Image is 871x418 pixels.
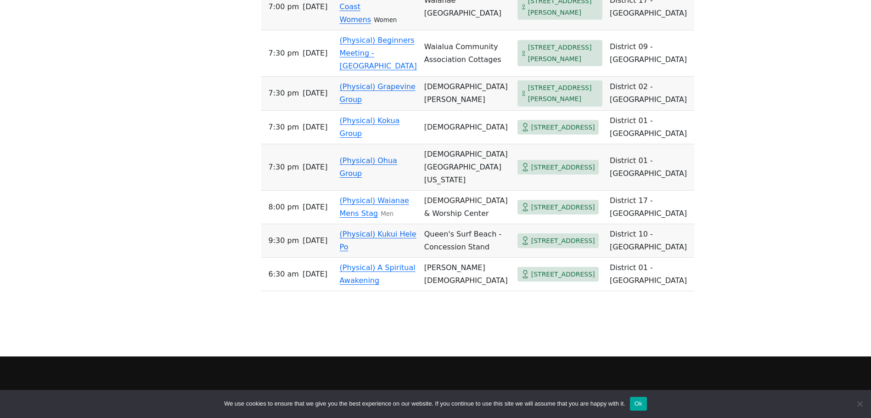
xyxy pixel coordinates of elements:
span: 6:30 AM [269,268,299,281]
span: [DATE] [303,268,327,281]
span: [STREET_ADDRESS][PERSON_NAME] [528,82,599,105]
small: Women [374,17,397,23]
td: District 09 - [GEOGRAPHIC_DATA] [606,30,694,77]
td: [DEMOGRAPHIC_DATA] & Worship Center [421,191,514,224]
a: (Physical) Beginners Meeting - [GEOGRAPHIC_DATA] [340,36,417,70]
span: [DATE] [303,87,327,100]
span: [DATE] [303,234,327,247]
span: [STREET_ADDRESS] [531,269,595,280]
td: [PERSON_NAME][DEMOGRAPHIC_DATA] [421,258,514,291]
span: 7:30 PM [269,47,299,60]
span: [DATE] [303,201,327,214]
span: [STREET_ADDRESS] [531,162,595,173]
a: (Physical) Kukui Hele Po [340,230,416,251]
a: (Physical) Ohua Group [340,156,397,178]
a: (Physical) Kokua Group [340,116,400,138]
td: District 01 - [GEOGRAPHIC_DATA] [606,144,694,191]
span: [STREET_ADDRESS] [531,202,595,213]
td: District 17 - [GEOGRAPHIC_DATA] [606,191,694,224]
span: [STREET_ADDRESS] [531,235,595,247]
td: District 01 - [GEOGRAPHIC_DATA] [606,111,694,144]
span: [DATE] [303,161,327,174]
td: District 02 - [GEOGRAPHIC_DATA] [606,77,694,111]
td: District 10 - [GEOGRAPHIC_DATA] [606,224,694,258]
span: We use cookies to ensure that we give you the best experience on our website. If you continue to ... [224,399,625,408]
span: [DATE] [303,121,327,134]
span: 7:30 PM [269,121,299,134]
td: Queen's Surf Beach - Concession Stand [421,224,514,258]
span: No [855,399,864,408]
button: Ok [630,397,647,411]
span: 7:30 PM [269,87,299,100]
td: [DEMOGRAPHIC_DATA][GEOGRAPHIC_DATA][US_STATE] [421,144,514,191]
td: Waialua Community Association Cottages [421,30,514,77]
span: [DATE] [303,47,327,60]
a: (Physical) A Spiritual Awakening [340,263,416,285]
span: [STREET_ADDRESS][PERSON_NAME] [528,42,599,64]
a: (Physical) Grapevine Group [340,82,416,104]
td: [DEMOGRAPHIC_DATA] [421,111,514,144]
span: [STREET_ADDRESS] [531,122,595,133]
td: District 01 - [GEOGRAPHIC_DATA] [606,258,694,291]
span: 7:30 PM [269,161,299,174]
span: 7:00 PM [269,0,299,13]
span: [DATE] [303,0,327,13]
span: 8:00 PM [269,201,299,214]
span: 9:30 PM [269,234,299,247]
td: [DEMOGRAPHIC_DATA][PERSON_NAME] [421,77,514,111]
small: Men [381,210,393,217]
a: (Physical) Waianae Mens Stag [340,196,409,218]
